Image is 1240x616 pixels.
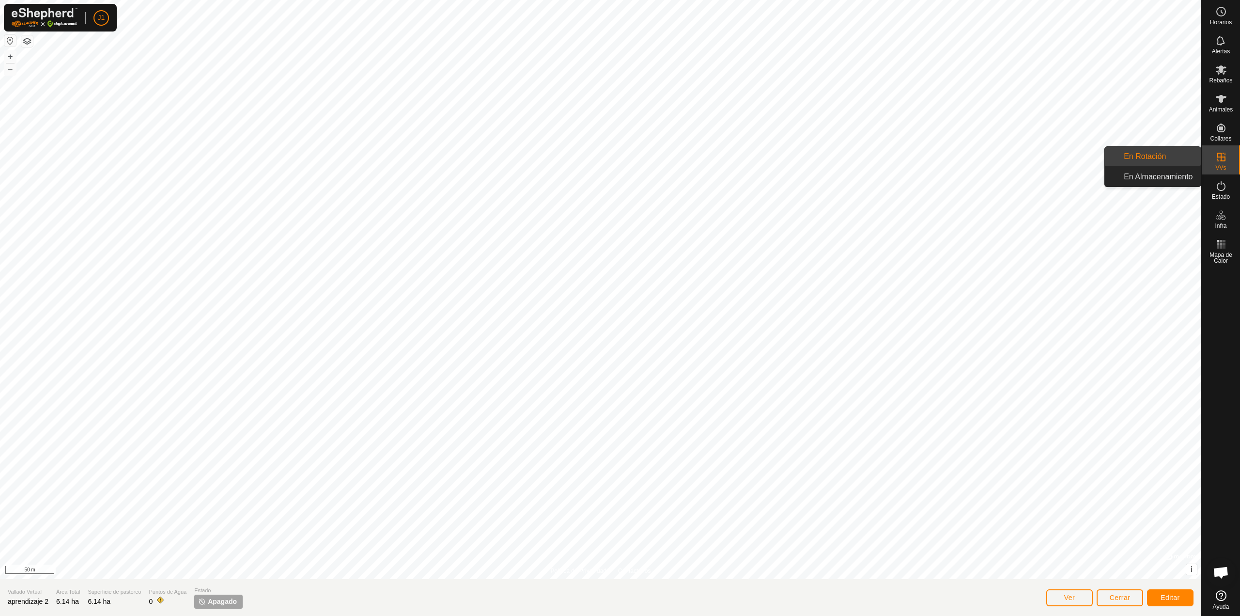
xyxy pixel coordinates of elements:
[194,586,243,595] span: Estado
[1191,565,1193,573] span: i
[4,51,16,63] button: +
[88,588,141,596] span: Superficie de pastoreo
[1046,589,1093,606] button: Ver
[1215,223,1226,229] span: Infra
[1064,594,1075,601] span: Ver
[1105,147,1201,166] li: En Rotación
[56,598,79,605] span: 6.14 ha
[12,8,77,28] img: Logo Gallagher
[56,588,80,596] span: Área Total
[1204,252,1238,264] span: Mapa de Calor
[1118,167,1201,187] a: En Almacenamiento
[1209,78,1232,83] span: Rebaños
[551,567,606,575] a: Política de Privacidad
[98,13,105,23] span: J1
[1124,151,1166,162] span: En Rotación
[1097,589,1143,606] button: Cerrar
[1186,564,1197,575] button: i
[1215,165,1226,171] span: VVs
[1210,19,1232,25] span: Horarios
[1147,589,1193,606] button: Editar
[1213,604,1229,610] span: Ayuda
[149,598,153,605] span: 0
[198,598,206,605] img: apagar
[1212,194,1230,200] span: Estado
[1209,107,1233,112] span: Animales
[1110,594,1131,601] span: Cerrar
[4,35,16,47] button: Restablecer Mapa
[1207,558,1236,587] div: Chat abierto
[1118,147,1201,166] a: En Rotación
[1161,594,1180,601] span: Editar
[21,35,33,47] button: Capas del Mapa
[149,588,186,596] span: Puntos de Agua
[1124,171,1193,183] span: En Almacenamiento
[88,598,110,605] span: 6.14 ha
[208,597,237,607] span: Apagado
[8,588,48,596] span: Vallado Virtual
[8,598,48,605] span: aprendizaje 2
[1212,48,1230,54] span: Alertas
[1105,167,1201,187] li: En Almacenamiento
[618,567,651,575] a: Contáctenos
[1202,586,1240,614] a: Ayuda
[4,63,16,75] button: –
[1210,136,1231,142] span: Collares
